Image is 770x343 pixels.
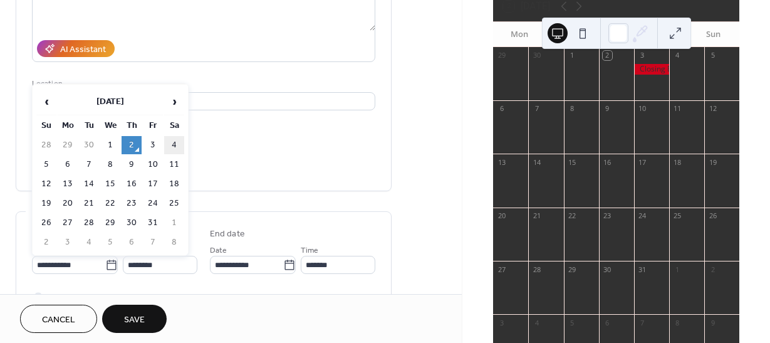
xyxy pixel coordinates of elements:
div: Tue [536,22,568,47]
div: 23 [603,211,612,221]
div: 10 [638,104,647,113]
div: 29 [568,265,577,274]
div: 2 [708,265,717,274]
div: 14 [532,157,541,167]
div: 21 [532,211,541,221]
div: 31 [638,265,647,274]
td: 12 [36,175,56,193]
th: Fr [143,117,163,135]
div: 8 [673,318,682,327]
div: 30 [603,265,612,274]
th: Sa [164,117,184,135]
td: 28 [79,214,99,232]
div: 13 [497,157,506,167]
td: 26 [36,214,56,232]
td: 31 [143,214,163,232]
td: 6 [122,233,142,251]
td: 5 [36,156,56,174]
div: Sun [697,22,729,47]
button: AI Assistant [37,40,115,57]
th: Mo [58,117,78,135]
td: 13 [58,175,78,193]
td: 23 [122,194,142,213]
div: 28 [532,265,541,274]
div: Closing Early [634,64,669,75]
td: 17 [143,175,163,193]
div: 6 [497,104,506,113]
td: 11 [164,156,184,174]
td: 7 [79,156,99,174]
div: 7 [638,318,647,327]
span: Save [124,314,145,327]
td: 7 [143,233,163,251]
td: 20 [58,194,78,213]
span: Time [301,244,318,257]
div: 5 [568,318,577,327]
th: Th [122,117,142,135]
div: 19 [708,157,717,167]
div: 24 [638,211,647,221]
th: Tu [79,117,99,135]
th: We [100,117,120,135]
div: 4 [532,318,541,327]
td: 1 [164,214,184,232]
span: ‹ [37,89,56,114]
td: 10 [143,156,163,174]
div: 7 [532,104,541,113]
button: Cancel [20,305,97,333]
td: 4 [79,233,99,251]
td: 22 [100,194,120,213]
div: 29 [497,51,506,60]
td: 27 [58,214,78,232]
span: Date [210,244,227,257]
td: 28 [36,136,56,154]
div: 26 [708,211,717,221]
td: 25 [164,194,184,213]
div: 11 [673,104,682,113]
td: 14 [79,175,99,193]
span: Cancel [42,314,75,327]
div: 12 [708,104,717,113]
div: 2 [603,51,612,60]
td: 24 [143,194,163,213]
div: 3 [497,318,506,327]
div: 5 [708,51,717,60]
div: 22 [568,211,577,221]
td: 8 [100,156,120,174]
td: 6 [58,156,78,174]
div: 9 [708,318,717,327]
td: 2 [122,136,142,154]
td: 30 [79,136,99,154]
td: 3 [143,136,163,154]
td: 15 [100,175,120,193]
td: 16 [122,175,142,193]
td: 29 [58,136,78,154]
div: Location [32,77,373,90]
div: 4 [673,51,682,60]
div: 27 [497,265,506,274]
td: 18 [164,175,184,193]
td: 2 [36,233,56,251]
div: End date [210,228,245,241]
td: 29 [100,214,120,232]
td: 21 [79,194,99,213]
div: 6 [603,318,612,327]
span: › [165,89,184,114]
div: 1 [568,51,577,60]
div: 17 [638,157,647,167]
td: 19 [36,194,56,213]
div: 8 [568,104,577,113]
td: 8 [164,233,184,251]
div: 1 [673,265,682,274]
th: [DATE] [58,88,163,115]
div: 20 [497,211,506,221]
td: 5 [100,233,120,251]
td: 9 [122,156,142,174]
div: AI Assistant [60,43,106,56]
button: Save [102,305,167,333]
div: 16 [603,157,612,167]
td: 3 [58,233,78,251]
div: 15 [568,157,577,167]
th: Su [36,117,56,135]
